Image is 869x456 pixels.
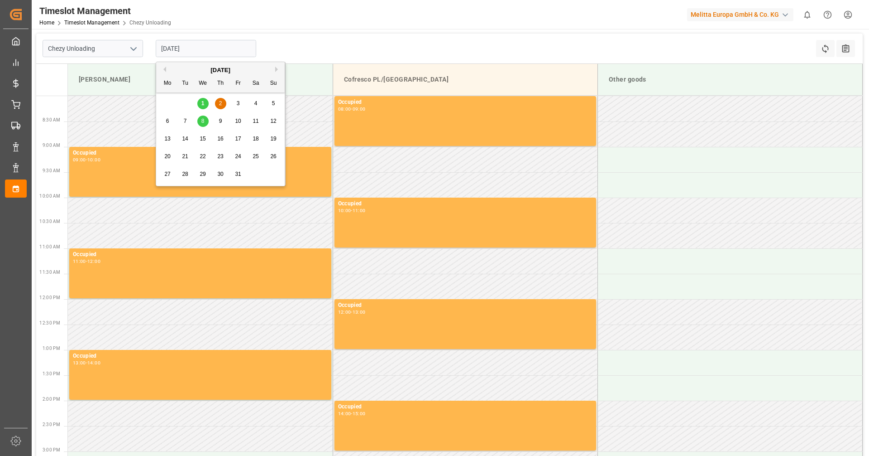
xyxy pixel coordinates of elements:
[180,151,191,162] div: Choose Tuesday, October 21st, 2025
[87,259,100,263] div: 12:00
[272,100,275,107] span: 5
[200,136,205,142] span: 15
[180,169,191,180] div: Choose Tuesday, October 28th, 2025
[87,158,100,162] div: 10:00
[268,133,279,145] div: Choose Sunday, October 19th, 2025
[73,158,86,162] div: 09:00
[162,133,173,145] div: Choose Monday, October 13th, 2025
[215,151,226,162] div: Choose Thursday, October 23rd, 2025
[156,66,285,75] div: [DATE]
[161,67,166,72] button: Previous Month
[75,71,325,88] div: [PERSON_NAME]
[39,320,60,325] span: 12:30 PM
[233,151,244,162] div: Choose Friday, October 24th, 2025
[200,171,205,177] span: 29
[197,151,209,162] div: Choose Wednesday, October 22nd, 2025
[217,171,223,177] span: 30
[338,199,592,209] div: Occupied
[164,153,170,160] span: 20
[351,310,352,314] div: -
[217,136,223,142] span: 16
[253,153,258,160] span: 25
[197,98,209,109] div: Choose Wednesday, October 1st, 2025
[39,219,60,224] span: 10:30 AM
[268,151,279,162] div: Choose Sunday, October 26th, 2025
[182,136,188,142] span: 14
[201,100,205,107] span: 1
[268,116,279,127] div: Choose Sunday, October 12th, 2025
[43,422,60,427] span: 2:30 PM
[197,116,209,127] div: Choose Wednesday, October 8th, 2025
[353,310,366,314] div: 13:00
[197,78,209,89] div: We
[351,412,352,416] div: -
[338,98,592,107] div: Occupied
[250,133,262,145] div: Choose Saturday, October 18th, 2025
[39,270,60,275] span: 11:30 AM
[184,118,187,124] span: 7
[43,346,60,351] span: 1:00 PM
[180,78,191,89] div: Tu
[817,5,838,25] button: Help Center
[39,4,171,18] div: Timeslot Management
[39,19,54,26] a: Home
[64,19,119,26] a: Timeslot Management
[338,209,351,213] div: 10:00
[338,301,592,310] div: Occupied
[180,116,191,127] div: Choose Tuesday, October 7th, 2025
[235,153,241,160] span: 24
[338,403,592,412] div: Occupied
[233,98,244,109] div: Choose Friday, October 3rd, 2025
[43,168,60,173] span: 9:30 AM
[162,169,173,180] div: Choose Monday, October 27th, 2025
[162,151,173,162] div: Choose Monday, October 20th, 2025
[338,412,351,416] div: 14:00
[250,116,262,127] div: Choose Saturday, October 11th, 2025
[219,118,222,124] span: 9
[126,42,140,56] button: open menu
[254,100,258,107] span: 4
[215,98,226,109] div: Choose Thursday, October 2nd, 2025
[338,107,351,111] div: 08:00
[338,310,351,314] div: 12:00
[605,71,855,88] div: Other goods
[73,259,86,263] div: 11:00
[268,98,279,109] div: Choose Sunday, October 5th, 2025
[201,118,205,124] span: 8
[200,153,205,160] span: 22
[253,118,258,124] span: 11
[43,371,60,376] span: 1:30 PM
[182,153,188,160] span: 21
[797,5,817,25] button: show 0 new notifications
[250,78,262,89] div: Sa
[235,118,241,124] span: 10
[43,397,60,402] span: 2:00 PM
[86,259,87,263] div: -
[233,133,244,145] div: Choose Friday, October 17th, 2025
[687,6,797,23] button: Melitta Europa GmbH & Co. KG
[162,116,173,127] div: Choose Monday, October 6th, 2025
[215,169,226,180] div: Choose Thursday, October 30th, 2025
[235,171,241,177] span: 31
[237,100,240,107] span: 3
[235,136,241,142] span: 17
[43,143,60,148] span: 9:00 AM
[73,352,328,361] div: Occupied
[215,116,226,127] div: Choose Thursday, October 9th, 2025
[353,209,366,213] div: 11:00
[233,116,244,127] div: Choose Friday, October 10th, 2025
[180,133,191,145] div: Choose Tuesday, October 14th, 2025
[73,361,86,365] div: 13:00
[73,149,328,158] div: Occupied
[270,118,276,124] span: 12
[233,169,244,180] div: Choose Friday, October 31st, 2025
[159,95,282,183] div: month 2025-10
[217,153,223,160] span: 23
[73,250,328,259] div: Occupied
[182,171,188,177] span: 28
[39,194,60,199] span: 10:00 AM
[250,98,262,109] div: Choose Saturday, October 4th, 2025
[351,209,352,213] div: -
[270,136,276,142] span: 19
[215,133,226,145] div: Choose Thursday, October 16th, 2025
